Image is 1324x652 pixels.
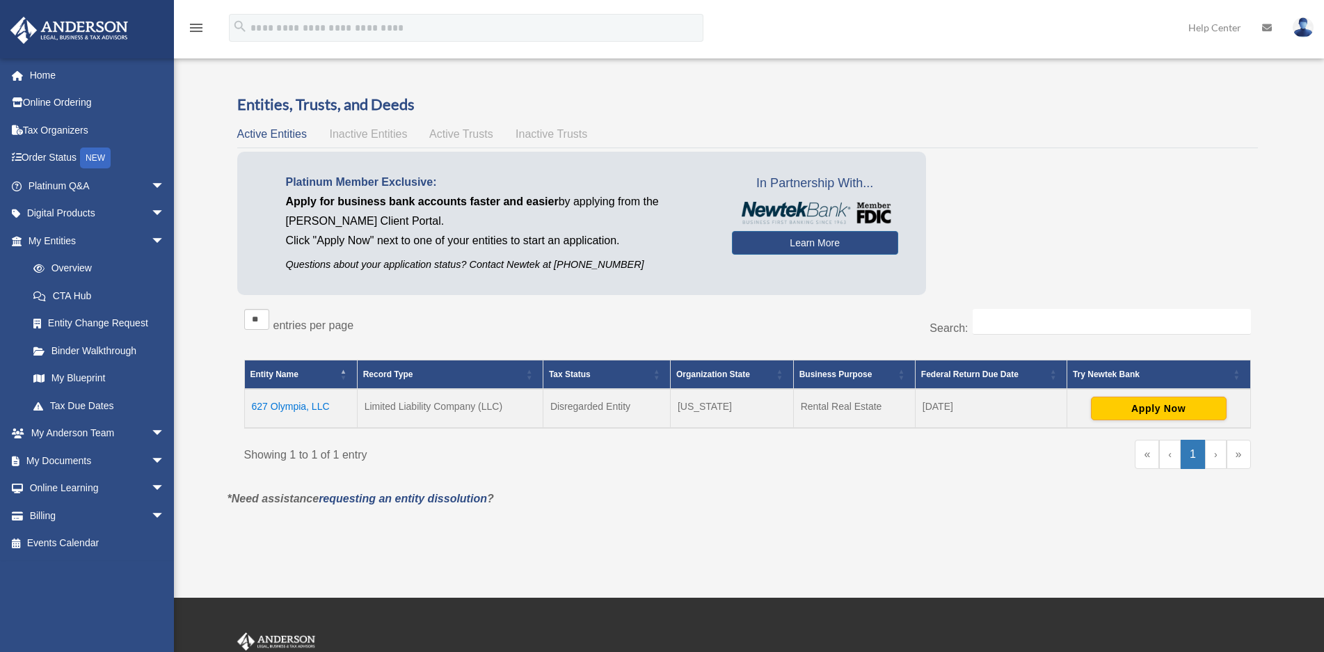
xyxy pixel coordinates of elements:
th: Tax Status: Activate to sort [543,360,670,390]
a: menu [188,24,205,36]
span: arrow_drop_down [151,502,179,530]
a: Home [10,61,186,89]
label: entries per page [273,319,354,331]
p: Click "Apply Now" next to one of your entities to start an application. [286,231,711,251]
span: Inactive Entities [329,128,407,140]
span: Inactive Trusts [516,128,587,140]
a: Platinum Q&Aarrow_drop_down [10,172,186,200]
span: arrow_drop_down [151,475,179,503]
a: CTA Hub [19,282,179,310]
label: Search: [930,322,968,334]
td: [DATE] [915,389,1067,428]
a: Previous [1159,440,1181,469]
span: arrow_drop_down [151,172,179,200]
span: Entity Name [250,369,298,379]
a: Tax Organizers [10,116,186,144]
span: Organization State [676,369,750,379]
div: Try Newtek Bank [1073,366,1229,383]
p: by applying from the [PERSON_NAME] Client Portal. [286,192,711,231]
span: Federal Return Due Date [921,369,1019,379]
span: arrow_drop_down [151,447,179,475]
img: User Pic [1293,17,1314,38]
span: Business Purpose [799,369,872,379]
img: Anderson Advisors Platinum Portal [234,633,318,651]
td: Disregarded Entity [543,389,670,428]
a: My Documentsarrow_drop_down [10,447,186,475]
a: Tax Due Dates [19,392,179,420]
a: Last [1227,440,1251,469]
span: Active Trusts [429,128,493,140]
a: Events Calendar [10,530,186,557]
a: Order StatusNEW [10,144,186,173]
a: Billingarrow_drop_down [10,502,186,530]
span: Active Entities [237,128,307,140]
a: My Blueprint [19,365,179,392]
i: search [232,19,248,34]
a: Online Learningarrow_drop_down [10,475,186,502]
td: 627 Olympia, LLC [244,389,357,428]
div: Showing 1 to 1 of 1 entry [244,440,737,465]
span: Record Type [363,369,413,379]
a: Next [1205,440,1227,469]
span: Apply for business bank accounts faster and easier [286,196,559,207]
span: arrow_drop_down [151,200,179,228]
a: Digital Productsarrow_drop_down [10,200,186,228]
a: 1 [1181,440,1205,469]
h3: Entities, Trusts, and Deeds [237,94,1258,116]
td: Rental Real Estate [793,389,915,428]
a: My Entitiesarrow_drop_down [10,227,179,255]
th: Entity Name: Activate to invert sorting [244,360,357,390]
i: menu [188,19,205,36]
a: Binder Walkthrough [19,337,179,365]
a: My Anderson Teamarrow_drop_down [10,420,186,447]
img: Anderson Advisors Platinum Portal [6,17,132,44]
td: Limited Liability Company (LLC) [357,389,543,428]
div: NEW [80,148,111,168]
a: requesting an entity dissolution [319,493,487,504]
a: First [1135,440,1159,469]
a: Entity Change Request [19,310,179,337]
img: NewtekBankLogoSM.png [739,202,891,224]
p: Platinum Member Exclusive: [286,173,711,192]
em: *Need assistance ? [228,493,494,504]
th: Federal Return Due Date: Activate to sort [915,360,1067,390]
a: Learn More [732,231,898,255]
td: [US_STATE] [670,389,793,428]
a: Overview [19,255,172,283]
th: Record Type: Activate to sort [357,360,543,390]
p: Questions about your application status? Contact Newtek at [PHONE_NUMBER] [286,256,711,273]
span: arrow_drop_down [151,420,179,448]
span: Tax Status [549,369,591,379]
th: Business Purpose: Activate to sort [793,360,915,390]
button: Apply Now [1091,397,1227,420]
th: Organization State: Activate to sort [670,360,793,390]
th: Try Newtek Bank : Activate to sort [1067,360,1250,390]
a: Online Ordering [10,89,186,117]
span: In Partnership With... [732,173,898,195]
span: arrow_drop_down [151,227,179,255]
